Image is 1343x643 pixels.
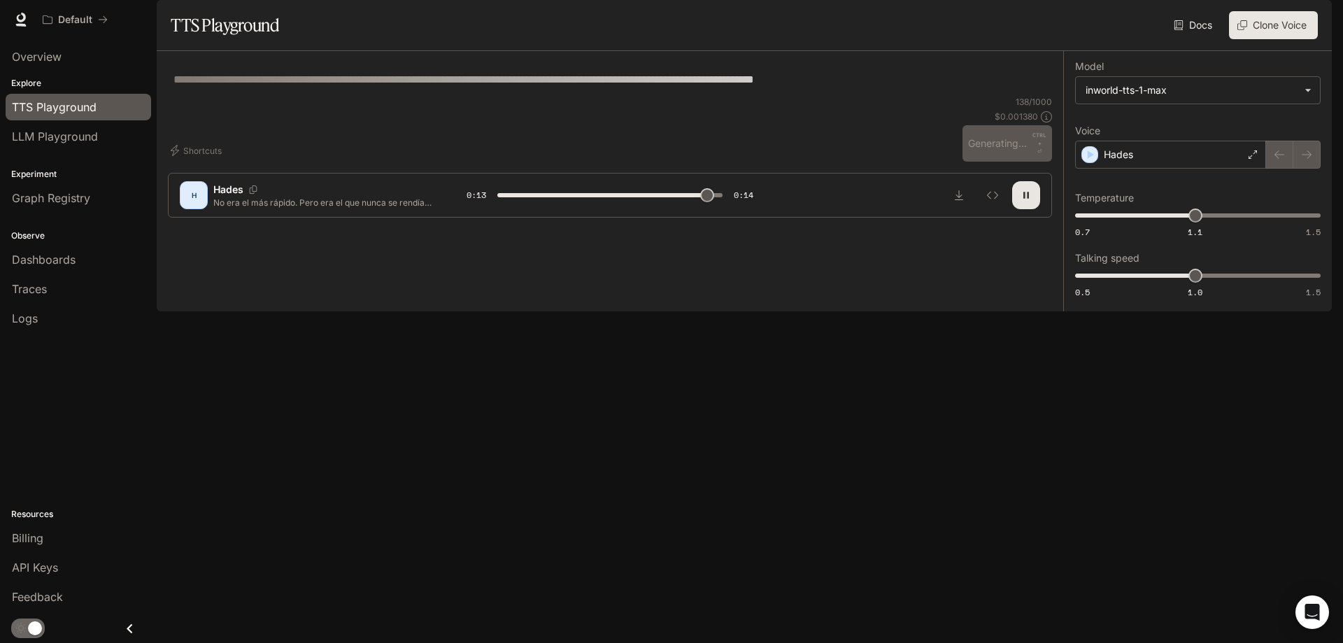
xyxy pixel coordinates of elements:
p: Hades [213,183,243,197]
button: Shortcuts [168,139,227,162]
button: All workspaces [36,6,114,34]
div: inworld-tts-1-max [1086,83,1298,97]
p: No era el más rápido. Pero era el que nunca se rendía. El [PERSON_NAME] P-40 Warhawk: el caza que... [213,197,433,209]
span: 0.7 [1075,226,1090,238]
p: $ 0.001380 [995,111,1038,122]
div: H [183,184,205,206]
button: Download audio [945,181,973,209]
p: Temperature [1075,193,1134,203]
p: Hades [1104,148,1133,162]
span: 1.0 [1188,286,1202,298]
span: 0:14 [734,188,753,202]
span: 0.5 [1075,286,1090,298]
p: Default [58,14,92,26]
p: 138 / 1000 [1016,96,1052,108]
span: 1.5 [1306,286,1321,298]
div: inworld-tts-1-max [1076,77,1320,104]
button: Clone Voice [1229,11,1318,39]
p: Model [1075,62,1104,71]
button: Copy Voice ID [243,185,263,194]
span: 1.1 [1188,226,1202,238]
h1: TTS Playground [171,11,279,39]
span: 1.5 [1306,226,1321,238]
span: 0:13 [467,188,486,202]
div: Open Intercom Messenger [1295,595,1329,629]
p: Voice [1075,126,1100,136]
p: Talking speed [1075,253,1139,263]
a: Docs [1171,11,1218,39]
button: Inspect [979,181,1007,209]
